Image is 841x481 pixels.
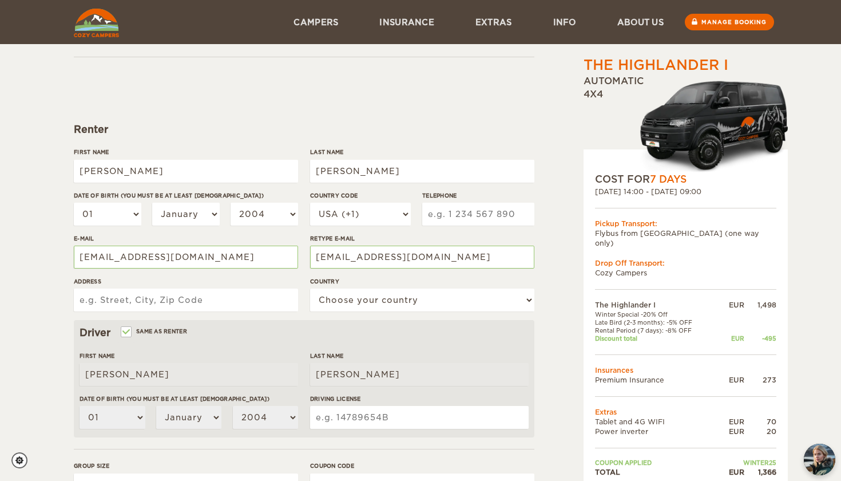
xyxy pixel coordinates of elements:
div: EUR [717,300,744,310]
label: Telephone [422,191,534,200]
td: TOTAL [595,467,717,477]
input: e.g. 1 234 567 890 [422,203,534,226]
a: Manage booking [685,14,774,30]
input: e.g. Smith [310,363,529,386]
td: Power inverter [595,427,717,436]
div: 1,498 [744,300,776,310]
label: Coupon code [310,462,534,470]
label: Last Name [310,352,529,360]
label: Group size [74,462,298,470]
div: Automatic 4x4 [584,75,788,172]
td: Coupon applied [595,459,717,467]
label: First Name [74,148,298,156]
input: Same as renter [122,329,129,337]
label: Retype E-mail [310,234,534,243]
a: Cookie settings [11,452,35,468]
label: First Name [80,352,298,360]
input: e.g. example@example.com [74,246,298,269]
input: e.g. Street, City, Zip Code [74,289,298,312]
div: EUR [717,427,744,436]
td: Winter Special -20% Off [595,310,717,318]
img: Cozy-3.png [629,78,788,172]
label: E-mail [74,234,298,243]
td: Discount total [595,334,717,342]
div: 1,366 [744,467,776,477]
div: Renter [74,123,534,136]
label: Date of birth (You must be at least [DEMOGRAPHIC_DATA]) [80,395,298,403]
input: e.g. 14789654B [310,406,529,429]
input: e.g. William [74,160,298,183]
td: The Highlander I [595,300,717,310]
label: Country Code [310,191,411,200]
label: Last Name [310,148,534,156]
div: COST FOR [595,172,776,186]
div: EUR [717,417,744,427]
div: EUR [717,375,744,385]
span: 7 Days [650,174,687,185]
div: Pickup Transport: [595,219,776,228]
input: e.g. example@example.com [310,246,534,269]
div: The Highlander I [584,56,728,75]
td: Tablet and 4G WIFI [595,417,717,427]
div: 70 [744,417,776,427]
td: Premium Insurance [595,375,717,385]
td: Extras [595,407,776,417]
input: e.g. William [80,363,298,386]
button: chat-button [804,444,835,475]
td: Cozy Campers [595,268,776,278]
td: Flybus from [GEOGRAPHIC_DATA] (one way only) [595,228,776,248]
label: Driving License [310,395,529,403]
div: Drop Off Transport: [595,258,776,268]
td: WINTER25 [717,459,776,467]
td: Late Bird (2-3 months): -5% OFF [595,318,717,326]
label: Address [74,277,298,286]
div: 20 [744,427,776,436]
td: Insurances [595,365,776,375]
div: [DATE] 14:00 - [DATE] 09:00 [595,187,776,196]
img: Freyja at Cozy Campers [804,444,835,475]
div: EUR [717,467,744,477]
div: Driver [80,326,529,340]
img: Cozy Campers [74,9,119,37]
div: EUR [717,334,744,342]
div: 273 [744,375,776,385]
td: Rental Period (7 days): -8% OFF [595,326,717,334]
div: -495 [744,334,776,342]
label: Same as renter [122,326,187,337]
label: Country [310,277,534,286]
label: Date of birth (You must be at least [DEMOGRAPHIC_DATA]) [74,191,298,200]
input: e.g. Smith [310,160,534,183]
